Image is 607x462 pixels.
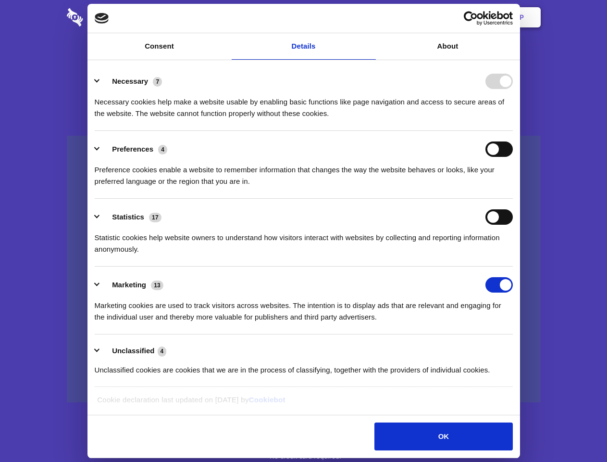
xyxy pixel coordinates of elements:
span: 4 [158,346,167,356]
a: About [376,33,520,60]
button: OK [374,423,512,450]
button: Necessary (7) [95,74,168,89]
a: Consent [87,33,232,60]
span: 7 [153,77,162,87]
label: Statistics [112,213,144,221]
button: Marketing (13) [95,277,170,293]
div: Statistic cookies help website owners to understand how visitors interact with websites by collec... [95,225,513,255]
div: Preference cookies enable a website to remember information that changes the way the website beha... [95,157,513,187]
label: Marketing [112,281,146,289]
button: Statistics (17) [95,209,168,225]
img: logo [95,13,109,24]
h1: Eliminate Slack Data Loss. [67,43,541,78]
h4: Auto-redaction of sensitive data, encrypted data sharing and self-destructing private chats. Shar... [67,88,541,119]
a: Pricing [282,2,324,32]
iframe: Drift Widget Chat Controller [559,414,595,450]
button: Preferences (4) [95,141,173,157]
label: Preferences [112,145,153,153]
a: Wistia video thumbnail [67,136,541,403]
a: Details [232,33,376,60]
div: Unclassified cookies are cookies that we are in the process of classifying, together with the pro... [95,357,513,376]
button: Unclassified (4) [95,345,173,357]
span: 17 [149,213,161,222]
span: 13 [151,281,163,290]
div: Cookie declaration last updated on [DATE] by [90,394,517,413]
a: Cookiebot [249,396,285,404]
span: 4 [158,145,167,154]
div: Necessary cookies help make a website usable by enabling basic functions like page navigation and... [95,89,513,119]
div: Marketing cookies are used to track visitors across websites. The intention is to display ads tha... [95,293,513,323]
img: logo-wordmark-white-trans-d4663122ce5f474addd5e946df7df03e33cb6a1c49d2221995e7729f52c070b2.svg [67,8,149,26]
label: Necessary [112,77,148,85]
a: Contact [390,2,434,32]
a: Login [436,2,478,32]
a: Usercentrics Cookiebot - opens in a new window [429,11,513,26]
